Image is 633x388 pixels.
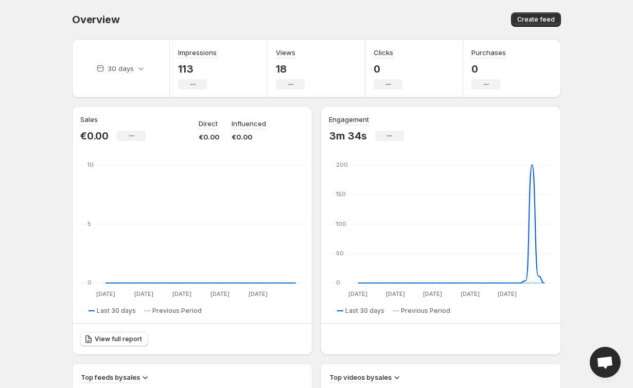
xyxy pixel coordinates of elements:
[374,47,393,58] h3: Clicks
[329,114,369,125] h3: Engagement
[87,279,92,286] text: 0
[152,307,202,315] span: Previous Period
[199,118,218,129] p: Direct
[276,63,305,75] p: 18
[336,220,346,227] text: 100
[345,307,384,315] span: Last 30 days
[336,190,346,198] text: 150
[498,290,517,297] text: [DATE]
[134,290,153,297] text: [DATE]
[590,347,621,378] a: Open chat
[178,47,217,58] h3: Impressions
[80,130,109,142] p: €0.00
[336,279,340,286] text: 0
[97,307,136,315] span: Last 30 days
[374,63,402,75] p: 0
[386,290,405,297] text: [DATE]
[232,118,266,129] p: Influenced
[517,15,555,24] span: Create feed
[96,290,115,297] text: [DATE]
[249,290,268,297] text: [DATE]
[87,220,91,227] text: 5
[336,161,348,168] text: 200
[329,372,392,382] h3: Top videos by sales
[210,290,230,297] text: [DATE]
[471,63,506,75] p: 0
[329,130,367,142] p: 3m 34s
[232,132,266,142] p: €0.00
[461,290,480,297] text: [DATE]
[178,63,217,75] p: 113
[401,307,450,315] span: Previous Period
[81,372,140,382] h3: Top feeds by sales
[87,161,94,168] text: 10
[199,132,219,142] p: €0.00
[348,290,367,297] text: [DATE]
[276,47,295,58] h3: Views
[95,335,142,343] span: View full report
[80,114,98,125] h3: Sales
[336,250,344,257] text: 50
[423,290,442,297] text: [DATE]
[511,12,561,27] button: Create feed
[108,63,134,74] p: 30 days
[72,13,119,26] span: Overview
[80,332,148,346] a: View full report
[471,47,506,58] h3: Purchases
[172,290,191,297] text: [DATE]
